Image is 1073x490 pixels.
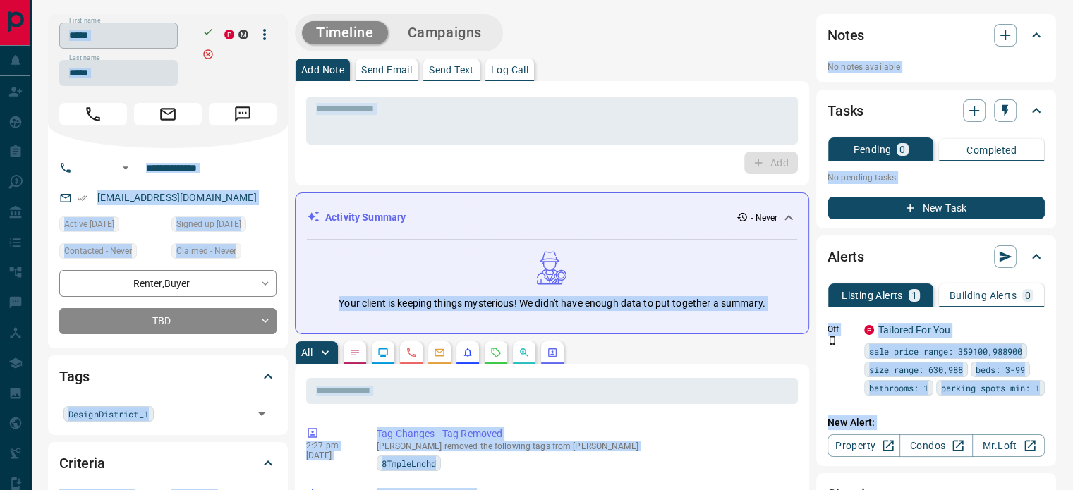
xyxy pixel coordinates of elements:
[238,30,248,39] div: mrloft.ca
[828,415,1045,430] p: New Alert:
[519,347,530,358] svg: Opportunities
[349,347,360,358] svg: Notes
[864,325,874,335] div: property.ca
[59,446,277,480] div: Criteria
[134,103,202,125] span: Email
[976,362,1025,376] span: beds: 3-99
[547,347,558,358] svg: Agent Actions
[64,217,114,231] span: Active [DATE]
[78,193,87,203] svg: Email Verified
[828,61,1045,73] p: No notes available
[176,217,241,231] span: Signed up [DATE]
[382,456,436,470] span: 8TmpleLnchd
[117,159,134,176] button: Open
[828,197,1045,219] button: New Task
[828,323,856,336] p: Off
[828,240,1045,274] div: Alerts
[306,441,356,451] p: 2:27 pm
[394,21,496,44] button: Campaigns
[306,451,356,460] p: [DATE]
[491,65,528,75] p: Log Call
[171,216,277,236] div: Mon Oct 01 2012
[224,30,234,39] div: property.ca
[828,18,1045,52] div: Notes
[490,347,502,358] svg: Requests
[869,362,963,376] span: size range: 630,988
[59,365,89,388] h2: Tags
[59,270,277,296] div: Renter , Buyer
[325,210,406,225] p: Activity Summary
[68,407,149,421] span: DesignDistrict_1
[307,204,797,231] div: Activity Summary- Never
[869,344,1022,358] span: sale price range: 359100,988900
[941,381,1040,395] span: parking spots min: 1
[69,54,100,63] label: Last name
[828,99,863,122] h2: Tasks
[59,452,105,474] h2: Criteria
[842,290,903,300] p: Listing Alerts
[966,145,1017,155] p: Completed
[59,308,277,334] div: TBD
[828,434,900,457] a: Property
[950,290,1017,300] p: Building Alerts
[377,427,792,441] p: Tag Changes - Tag Removed
[828,24,864,47] h2: Notes
[176,244,236,258] span: Claimed - Never
[899,145,905,154] p: 0
[301,348,313,357] p: All
[828,167,1045,188] p: No pending tasks
[59,216,164,236] div: Tue Mar 22 2022
[361,65,412,75] p: Send Email
[209,103,277,125] span: Message
[377,441,792,451] p: [PERSON_NAME] removed the following tags from [PERSON_NAME]
[869,381,928,395] span: bathrooms: 1
[406,347,417,358] svg: Calls
[828,336,837,345] svg: Push Notification Only
[853,145,891,154] p: Pending
[911,290,917,300] p: 1
[828,245,864,268] h2: Alerts
[301,65,344,75] p: Add Note
[252,404,272,424] button: Open
[462,347,473,358] svg: Listing Alerts
[59,360,277,393] div: Tags
[878,324,950,336] a: Tailored For You
[1025,290,1031,300] p: 0
[339,296,765,311] p: Your client is keeping things mysterious! We didn't have enough data to put together a summary.
[972,434,1045,457] a: Mr.Loft
[64,244,132,258] span: Contacted - Never
[899,434,972,457] a: Condos
[97,192,257,203] a: [EMAIL_ADDRESS][DOMAIN_NAME]
[59,103,127,125] span: Call
[434,347,445,358] svg: Emails
[302,21,388,44] button: Timeline
[69,16,100,25] label: First name
[429,65,474,75] p: Send Text
[828,94,1045,128] div: Tasks
[377,347,389,358] svg: Lead Browsing Activity
[751,212,777,224] p: - Never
